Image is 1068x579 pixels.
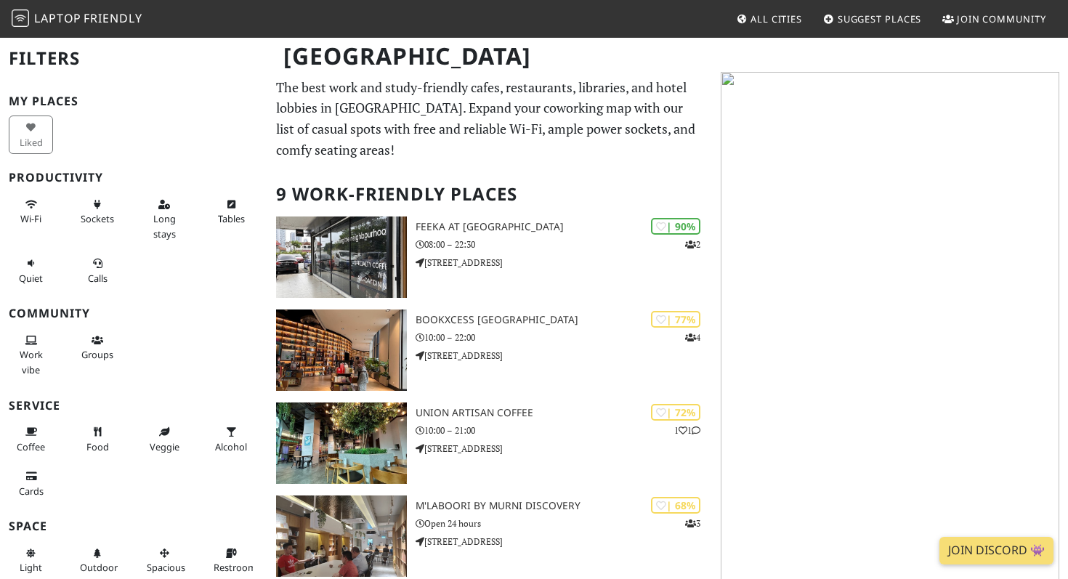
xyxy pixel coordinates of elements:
[9,193,53,231] button: Wi-Fi
[276,216,407,298] img: FEEKA at Happy Mansion
[685,331,700,344] p: 4
[12,9,29,27] img: LaptopFriendly
[9,464,53,503] button: Cards
[19,485,44,498] span: Credit cards
[76,251,120,290] button: Calls
[416,238,712,251] p: 08:00 – 22:30
[12,7,142,32] a: LaptopFriendly LaptopFriendly
[416,221,712,233] h3: FEEKA at [GEOGRAPHIC_DATA]
[276,77,704,161] p: The best work and study-friendly cafes, restaurants, libraries, and hotel lobbies in [GEOGRAPHIC_...
[9,328,53,381] button: Work vibe
[685,517,700,530] p: 3
[276,402,407,484] img: Union Artisan Coffee
[267,402,713,484] a: Union Artisan Coffee | 72% 11 Union Artisan Coffee 10:00 – 21:00 [STREET_ADDRESS]
[416,349,712,363] p: [STREET_ADDRESS]
[76,328,120,367] button: Groups
[416,256,712,270] p: [STREET_ADDRESS]
[267,309,713,391] a: BookXcess Tropicana Gardens Mall | 77% 4 BookXcess [GEOGRAPHIC_DATA] 10:00 – 22:00 [STREET_ADDRESS]
[153,212,176,240] span: Long stays
[84,10,142,26] span: Friendly
[416,424,712,437] p: 10:00 – 21:00
[651,218,700,235] div: | 90%
[20,561,42,574] span: Natural light
[147,561,185,574] span: Spacious
[142,420,187,458] button: Veggie
[76,420,120,458] button: Food
[817,6,928,32] a: Suggest Places
[20,348,43,376] span: People working
[272,36,710,76] h1: [GEOGRAPHIC_DATA]
[9,94,259,108] h3: My Places
[838,12,922,25] span: Suggest Places
[209,420,254,458] button: Alcohol
[267,216,713,298] a: FEEKA at Happy Mansion | 90% 2 FEEKA at [GEOGRAPHIC_DATA] 08:00 – 22:30 [STREET_ADDRESS]
[751,12,802,25] span: All Cities
[416,500,712,512] h3: M'Laboori by Murni Discovery
[80,561,118,574] span: Outdoor area
[76,193,120,231] button: Sockets
[9,307,259,320] h3: Community
[685,238,700,251] p: 2
[276,495,407,577] img: M'Laboori by Murni Discovery
[218,212,245,225] span: Work-friendly tables
[34,10,81,26] span: Laptop
[939,537,1053,564] a: Join Discord 👾
[17,440,45,453] span: Coffee
[276,309,407,391] img: BookXcess Tropicana Gardens Mall
[20,212,41,225] span: Stable Wi-Fi
[651,311,700,328] div: | 77%
[150,440,179,453] span: Veggie
[416,331,712,344] p: 10:00 – 22:00
[416,535,712,548] p: [STREET_ADDRESS]
[936,6,1052,32] a: Join Community
[81,212,114,225] span: Power sockets
[957,12,1046,25] span: Join Community
[214,561,256,574] span: Restroom
[9,420,53,458] button: Coffee
[142,193,187,246] button: Long stays
[209,193,254,231] button: Tables
[267,495,713,577] a: M'Laboori by Murni Discovery | 68% 3 M'Laboori by Murni Discovery Open 24 hours [STREET_ADDRESS]
[416,517,712,530] p: Open 24 hours
[651,404,700,421] div: | 72%
[651,497,700,514] div: | 68%
[674,424,700,437] p: 1 1
[81,348,113,361] span: Group tables
[416,442,712,455] p: [STREET_ADDRESS]
[730,6,808,32] a: All Cities
[88,272,108,285] span: Video/audio calls
[9,171,259,185] h3: Productivity
[19,272,43,285] span: Quiet
[9,251,53,290] button: Quiet
[276,172,704,216] h2: 9 Work-Friendly Places
[86,440,109,453] span: Food
[9,519,259,533] h3: Space
[215,440,247,453] span: Alcohol
[416,407,712,419] h3: Union Artisan Coffee
[416,314,712,326] h3: BookXcess [GEOGRAPHIC_DATA]
[9,36,259,81] h2: Filters
[9,399,259,413] h3: Service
